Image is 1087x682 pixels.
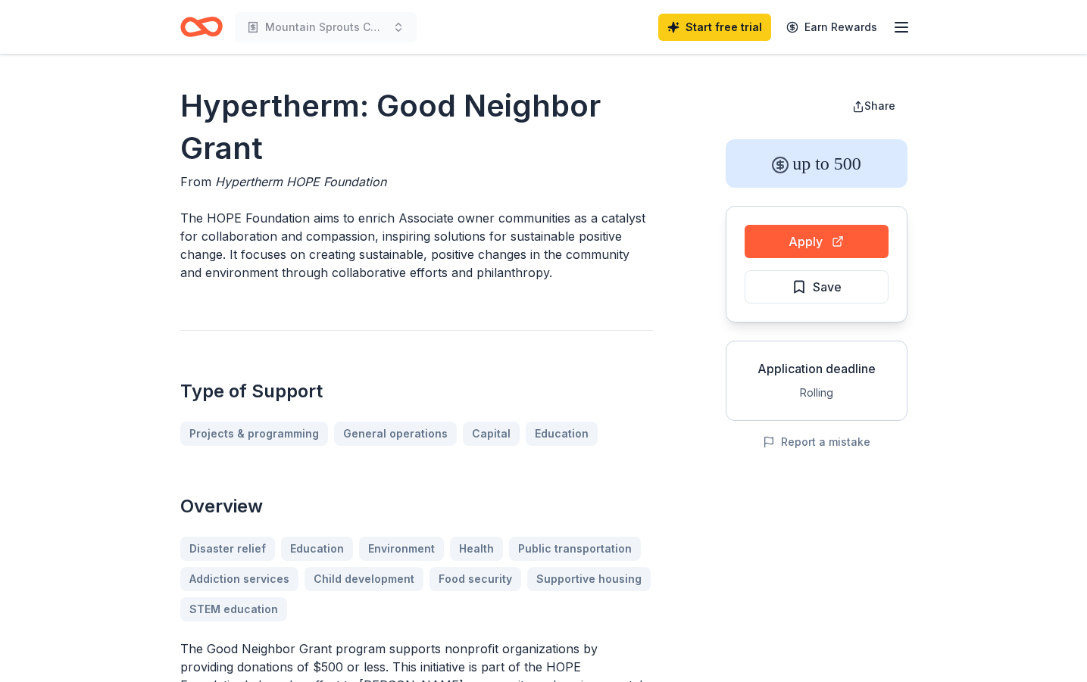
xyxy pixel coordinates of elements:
[739,360,895,378] div: Application deadline
[763,433,870,451] button: Report a mistake
[726,139,907,188] div: up to 500
[235,12,417,42] button: Mountain Sprouts Children's Community
[463,422,520,446] a: Capital
[739,384,895,402] div: Rolling
[777,14,886,41] a: Earn Rewards
[745,270,889,304] button: Save
[745,225,889,258] button: Apply
[265,18,386,36] span: Mountain Sprouts Children's Community
[180,209,653,282] p: The HOPE Foundation aims to enrich Associate owner communities as a catalyst for collaboration an...
[658,14,771,41] a: Start free trial
[180,9,223,45] a: Home
[334,422,457,446] a: General operations
[215,174,386,189] span: Hypertherm HOPE Foundation
[180,379,653,403] h2: Type of Support
[840,91,907,121] button: Share
[864,99,895,112] span: Share
[526,422,598,446] a: Education
[180,85,653,170] h1: Hypertherm: Good Neighbor Grant
[180,494,653,519] h2: Overview
[180,422,328,446] a: Projects & programming
[180,173,653,191] div: From
[813,277,842,297] span: Save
